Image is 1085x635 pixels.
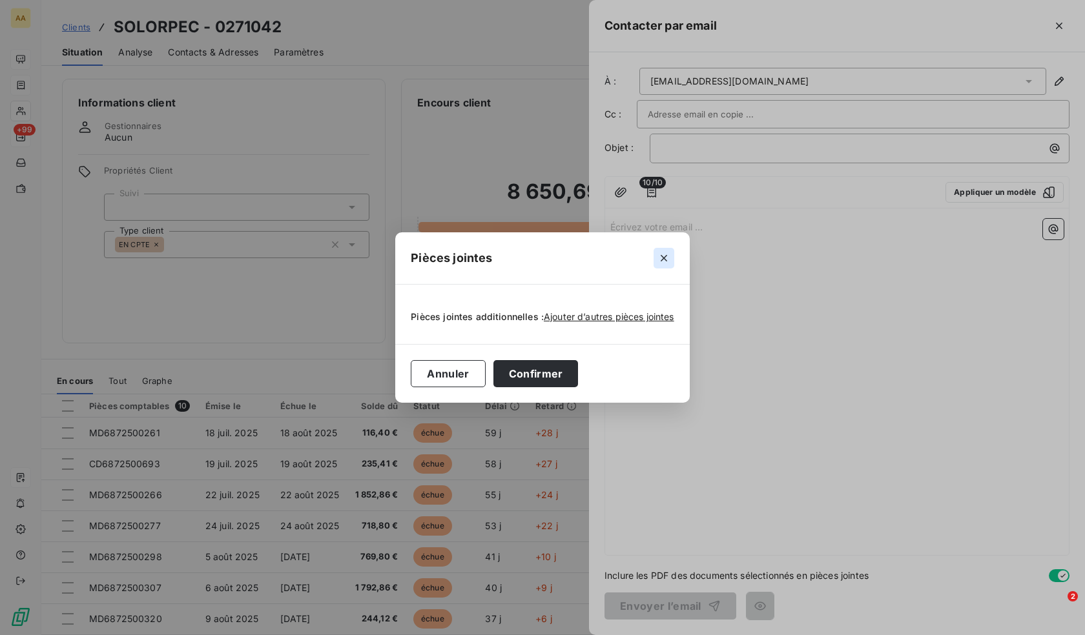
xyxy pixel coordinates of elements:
[411,310,544,323] span: Pièces jointes additionnelles :
[493,360,579,387] button: Confirmer
[1068,591,1078,601] span: 2
[411,360,485,387] button: Annuler
[411,249,492,267] h5: Pièces jointes
[1041,591,1072,622] iframe: Intercom live chat
[544,311,674,322] span: Ajouter d’autres pièces jointes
